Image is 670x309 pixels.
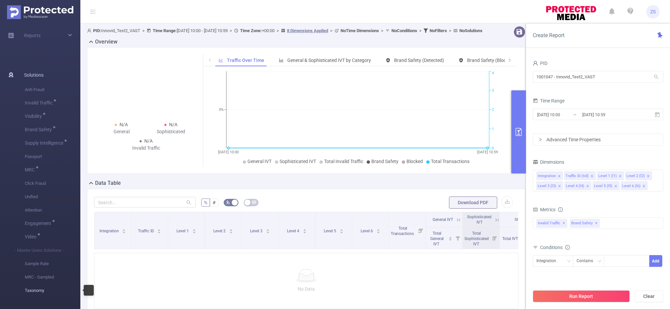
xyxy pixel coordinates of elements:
i: icon: bar-chart [279,58,284,63]
span: Invalid Traffic [25,100,55,105]
tspan: 1 [492,127,494,131]
a: Reports [24,29,41,42]
div: Sort [157,228,161,232]
span: Video [25,234,39,239]
span: Create Report [533,32,565,38]
span: Metrics [533,207,555,212]
tspan: 3 [492,88,494,93]
i: icon: caret-down [340,231,343,233]
div: Sort [448,236,452,240]
i: icon: caret-down [376,231,380,233]
div: Sort [192,228,196,232]
i: icon: user [87,28,93,33]
span: > [275,28,281,33]
i: icon: close [642,184,646,188]
tspan: [DATE] 10:59 [477,150,498,154]
i: icon: line-chart [219,58,223,63]
span: IVT [515,217,521,222]
span: Visibility [25,114,44,119]
i: icon: bg-colors [226,200,230,204]
div: Invalid Traffic [122,145,171,152]
i: icon: user [533,61,538,66]
li: Traffic ID (tid) [564,171,596,180]
i: icon: caret-up [449,236,452,238]
div: icon: rightAdvanced Time Properties [533,134,663,145]
b: No Solutions [459,28,482,33]
span: PID [533,61,547,66]
i: icon: caret-down [122,231,126,233]
div: Sort [303,228,307,232]
i: icon: caret-down [266,231,270,233]
span: Level 4 [287,229,300,233]
i: icon: caret-up [376,228,380,230]
tspan: 2 [492,108,494,112]
span: General IVT [247,159,272,164]
i: icon: caret-up [122,228,126,230]
div: Level 4 (l4) [566,182,584,190]
i: icon: close [557,174,561,178]
span: Attention [25,204,80,217]
span: MRC - Sampled [25,271,80,284]
span: Sample Rate [25,257,80,271]
button: Run Report [533,290,630,302]
div: Sort [376,228,380,232]
i: icon: info-circle [558,207,563,212]
i: icon: down [598,259,602,264]
span: Brand Safety [371,159,398,164]
i: Filter menu [490,227,499,249]
div: Level 2 (l2) [626,172,645,180]
i: icon: close [558,184,561,188]
i: icon: caret-down [449,238,452,240]
span: Invalid Traffic [536,219,567,228]
i: icon: close [586,184,589,188]
span: Level 2 [213,229,227,233]
tspan: [DATE] 10:00 [218,150,239,154]
i: icon: caret-up [192,228,196,230]
span: > [447,28,453,33]
div: Level 5 (l5) [594,182,612,190]
span: Passport [25,150,80,163]
div: Sort [266,228,270,232]
span: Unified [25,190,80,204]
i: icon: caret-up [303,228,306,230]
span: Brand Safety (Detected) [394,58,444,63]
b: Time Range: [153,28,177,33]
li: Integration [536,171,563,180]
span: Traffic Over Time [227,58,264,63]
span: > [379,28,385,33]
span: General IVT [433,217,453,222]
li: Level 1 (l1) [597,171,624,180]
span: Supply Intelligence [25,141,66,145]
h2: Overview [95,38,118,46]
span: ✕ [595,219,598,227]
div: Traffic ID (tid) [566,172,589,180]
span: Solutions [24,68,44,82]
u: 8 Dimensions Applied [287,28,328,33]
button: Download PDF [449,197,497,209]
input: End date [582,110,636,119]
span: Total General IVT [430,231,444,246]
tspan: 0% [219,108,224,112]
span: Total IVT [502,236,519,241]
i: icon: close [590,174,594,178]
span: Sophisticated IVT [280,159,316,164]
span: > [417,28,424,33]
i: icon: caret-down [229,231,233,233]
span: Sophisticated IVT [467,215,492,225]
li: Level 3 (l3) [536,181,563,190]
span: Total Sophisticated IVT [464,231,489,246]
span: Traffic ID [138,229,155,233]
span: Conditions [540,245,570,250]
b: No Conditions [391,28,417,33]
div: Level 1 (l1) [598,172,617,180]
span: > [140,28,147,33]
span: N/A [145,138,153,144]
i: icon: caret-up [340,228,343,230]
i: Filter menu [416,212,426,249]
span: > [328,28,334,33]
h2: Data Table [95,179,121,187]
i: icon: caret-up [157,228,161,230]
i: icon: caret-down [303,231,306,233]
div: Sort [229,228,233,232]
span: N/A [120,122,128,127]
